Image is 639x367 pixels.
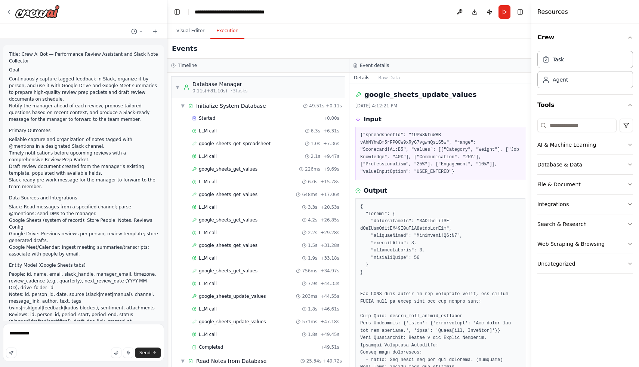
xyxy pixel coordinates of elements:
button: Search & Research [537,214,633,234]
span: ▼ [175,84,180,90]
span: + 29.28s [320,230,339,236]
button: Hide right sidebar [515,7,525,17]
span: 7.9s [308,281,317,287]
span: 3.3s [308,204,317,210]
span: + 26.85s [320,217,339,223]
button: Raw Data [374,73,405,83]
div: Task [553,56,564,63]
button: Integrations [537,195,633,214]
span: 6.0s [308,179,317,185]
span: + 34.97s [320,268,339,274]
div: Database Manager [192,80,247,88]
span: + 17.06s [320,192,339,198]
button: Execution [210,23,244,39]
span: LLM call [199,331,217,337]
div: Tools [537,116,633,280]
span: LLM call [199,306,217,312]
div: Database & Data [537,161,582,168]
li: Notes: id, person_id, date, source (slack|meet|manual), channel, message_link, author, text, tags... [9,291,158,311]
p: Primary Outcomes [9,127,158,134]
button: Send [135,348,161,358]
span: LLM call [199,153,217,159]
button: Details [349,73,374,83]
span: + 46.61s [320,306,339,312]
span: LLM call [199,281,217,287]
div: Uncategorized [537,260,575,267]
span: + 9.69s [323,166,339,172]
button: Upload files [111,348,121,358]
span: 1.5s [308,242,317,248]
p: Data Sources and Integrations [9,195,158,201]
span: + 47.18s [320,319,339,325]
h2: google_sheets_update_values [364,89,476,100]
button: File & Document [537,175,633,194]
button: Hide left sidebar [172,7,182,17]
p: Title: Crew AI Bot — Performance Review Assistant and Slack Note Collector [9,51,158,64]
span: + 0.00s [323,115,339,121]
span: LLM call [199,255,217,261]
span: • 3 task s [230,88,247,94]
li: Slack-ready pre-work message for the manager to forward to the team member. [9,177,158,190]
span: LLM call [199,230,217,236]
button: Web Scraping & Browsing [537,234,633,254]
p: Entity Model (Google Sheets tabs) [9,262,158,269]
span: + 15.78s [320,179,339,185]
span: 6.3s [311,128,320,134]
button: Visual Editor [170,23,210,39]
span: LLM call [199,179,217,185]
span: + 9.47s [323,153,339,159]
button: Start a new chat [149,27,161,36]
div: AI & Machine Learning [537,141,596,149]
h4: Resources [537,7,568,16]
button: Improve this prompt [6,348,16,358]
span: google_sheets_get_spreadsheet [199,141,271,147]
li: Notify the manager ahead of each review, propose tailored questions based on recent context, and ... [9,103,158,123]
span: LLM call [199,128,217,134]
img: Logo [15,5,60,18]
span: + 31.28s [320,242,339,248]
span: google_sheets_get_values [199,192,257,198]
button: Database & Data [537,155,633,174]
p: Goal [9,67,158,73]
h3: Input [364,115,382,124]
span: Started [199,115,215,121]
div: File & Document [537,181,581,188]
span: 0.11s (+81.10s) [192,88,227,94]
pre: {"spreadsheetId": "1UPW8kfuWBB-vAhNYhwBm5rFP00W9xRyG7vgwnQsiS5w", "range": "Scorecard!A1:B5", "va... [360,132,521,175]
li: People: id, name, email, slack_handle, manager_email, timezone, review_cadence (e.g., quarterly),... [9,271,158,291]
span: google_sheets_update_values [199,293,266,299]
button: Crew [537,27,633,48]
span: 25.34s [306,358,322,364]
span: google_sheets_get_values [199,217,257,223]
span: + 20.53s [320,204,339,210]
span: 1.8s [308,306,317,312]
span: google_sheets_get_values [199,268,257,274]
span: Read Notes from Database [196,357,266,365]
span: 203ms [302,293,317,299]
span: google_sheets_get_values [199,166,257,172]
div: Search & Research [537,220,587,228]
span: 226ms [305,166,320,172]
span: + 44.55s [320,293,339,299]
li: Timely notifications before upcoming reviews with a comprehensive Review Prep Packet. [9,150,158,163]
li: Google Drive: Previous reviews per person; review template; store generated drafts. [9,230,158,244]
span: 1.9s [308,255,317,261]
span: 2.1s [311,153,320,159]
div: Crew [537,48,633,94]
span: google_sheets_get_values [199,242,257,248]
li: Google Sheets (system of record): Store People, Notes, Reviews, Config. [9,217,158,230]
span: + 0.11s [326,103,342,109]
nav: breadcrumb [195,8,265,16]
span: 571ms [302,319,317,325]
li: Google Meet/Calendar: Ingest meeting summaries/transcripts; associate with people by email. [9,244,158,257]
span: ▼ [180,358,185,364]
div: [DATE] 4:12:21 PM [355,103,525,109]
h3: Timeline [178,62,197,68]
span: + 44.33s [320,281,339,287]
h3: Output [364,186,387,195]
span: + 49.72s [323,358,342,364]
span: 1.0s [311,141,320,147]
li: Slack: Read messages from a specified channel; parse @mentions; send DMs to the manager. [9,204,158,217]
h2: Events [172,43,197,54]
button: Tools [537,95,633,116]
